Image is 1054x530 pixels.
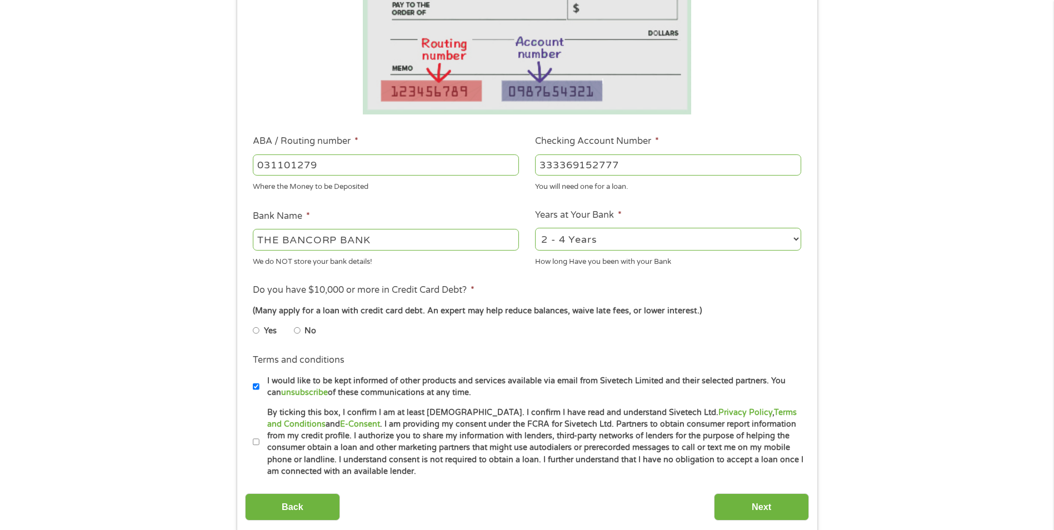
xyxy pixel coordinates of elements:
[535,154,801,176] input: 345634636
[267,408,797,429] a: Terms and Conditions
[253,178,519,193] div: Where the Money to be Deposited
[245,493,340,521] input: Back
[535,252,801,267] div: How long Have you been with your Bank
[253,211,310,222] label: Bank Name
[535,209,622,221] label: Years at Your Bank
[253,136,358,147] label: ABA / Routing number
[281,388,328,397] a: unsubscribe
[259,407,805,478] label: By ticking this box, I confirm I am at least [DEMOGRAPHIC_DATA]. I confirm I have read and unders...
[253,284,474,296] label: Do you have $10,000 or more in Credit Card Debt?
[535,178,801,193] div: You will need one for a loan.
[535,136,659,147] label: Checking Account Number
[253,252,519,267] div: We do NOT store your bank details!
[253,354,344,366] label: Terms and conditions
[718,408,772,417] a: Privacy Policy
[253,305,801,317] div: (Many apply for a loan with credit card debt. An expert may help reduce balances, waive late fees...
[259,375,805,399] label: I would like to be kept informed of other products and services available via email from Sivetech...
[714,493,809,521] input: Next
[304,325,316,337] label: No
[340,419,380,429] a: E-Consent
[253,154,519,176] input: 263177916
[264,325,277,337] label: Yes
